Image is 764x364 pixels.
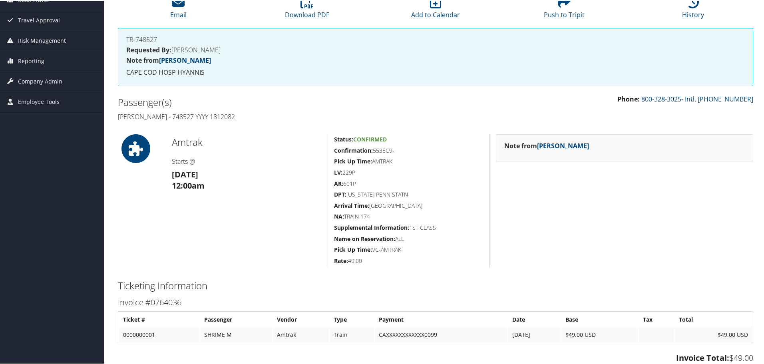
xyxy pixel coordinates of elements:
h5: 229P [334,168,483,176]
td: 0000000001 [119,327,199,341]
strong: Confirmation: [334,146,373,153]
span: Travel Approval [18,10,60,30]
th: Base [561,312,638,326]
span: Confirmed [353,135,387,142]
span: Reporting [18,50,44,70]
h2: Ticketing Information [118,278,753,292]
strong: Rate: [334,256,348,264]
td: CAXXXXXXXXXXXX0099 [375,327,508,341]
strong: Requested By: [126,45,171,54]
th: Payment [375,312,508,326]
strong: 12:00am [172,179,205,190]
h5: 601P [334,179,483,187]
span: Risk Management [18,30,66,50]
a: [PERSON_NAME] [159,55,211,64]
a: [PERSON_NAME] [537,141,589,149]
h2: Passenger(s) [118,95,430,108]
strong: Name on Reservation: [334,234,395,242]
h5: TRAIN 174 [334,212,483,220]
td: Train [330,327,374,341]
h3: Invoice #0764036 [118,296,753,307]
td: SHRIME M [200,327,272,341]
span: Company Admin [18,71,62,91]
th: Total [675,312,752,326]
td: Amtrak [273,327,329,341]
h5: 1ST CLASS [334,223,483,231]
th: Type [330,312,374,326]
span: Employee Tools [18,91,60,111]
strong: Status: [334,135,353,142]
strong: Supplemental Information: [334,223,409,231]
h3: $49.00 [118,352,753,363]
strong: DPT: [334,190,346,197]
h4: [PERSON_NAME] - 748527 YYYY 1812082 [118,111,430,120]
th: Date [508,312,560,326]
strong: Note from [126,55,211,64]
strong: Arrival Time: [334,201,369,209]
strong: Pick Up Time: [334,245,372,253]
h2: Amtrak [172,135,322,148]
td: $49.00 USD [675,327,752,341]
th: Vendor [273,312,329,326]
strong: AR: [334,179,343,187]
h4: [PERSON_NAME] [126,46,745,52]
h5: [GEOGRAPHIC_DATA] [334,201,483,209]
h5: [US_STATE] PENN STATN [334,190,483,198]
h4: Starts @ [172,156,322,165]
strong: Note from [504,141,589,149]
td: [DATE] [508,327,560,341]
p: CAPE COD HOSP HYANNIS [126,67,745,77]
strong: Invoice Total: [676,352,729,362]
strong: Pick Up Time: [334,157,372,164]
th: Ticket # [119,312,199,326]
h5: 5535C9- [334,146,483,154]
a: 800-328-3025- Intl. [PHONE_NUMBER] [641,94,753,103]
h5: ALL [334,234,483,242]
h4: TR-748527 [126,36,745,42]
strong: [DATE] [172,168,198,179]
h5: 49.00 [334,256,483,264]
strong: Phone: [617,94,640,103]
th: Passenger [200,312,272,326]
td: $49.00 USD [561,327,638,341]
h5: VC-AMTRAK [334,245,483,253]
strong: LV: [334,168,342,175]
h5: AMTRAK [334,157,483,165]
strong: NA: [334,212,344,219]
th: Tax [639,312,674,326]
